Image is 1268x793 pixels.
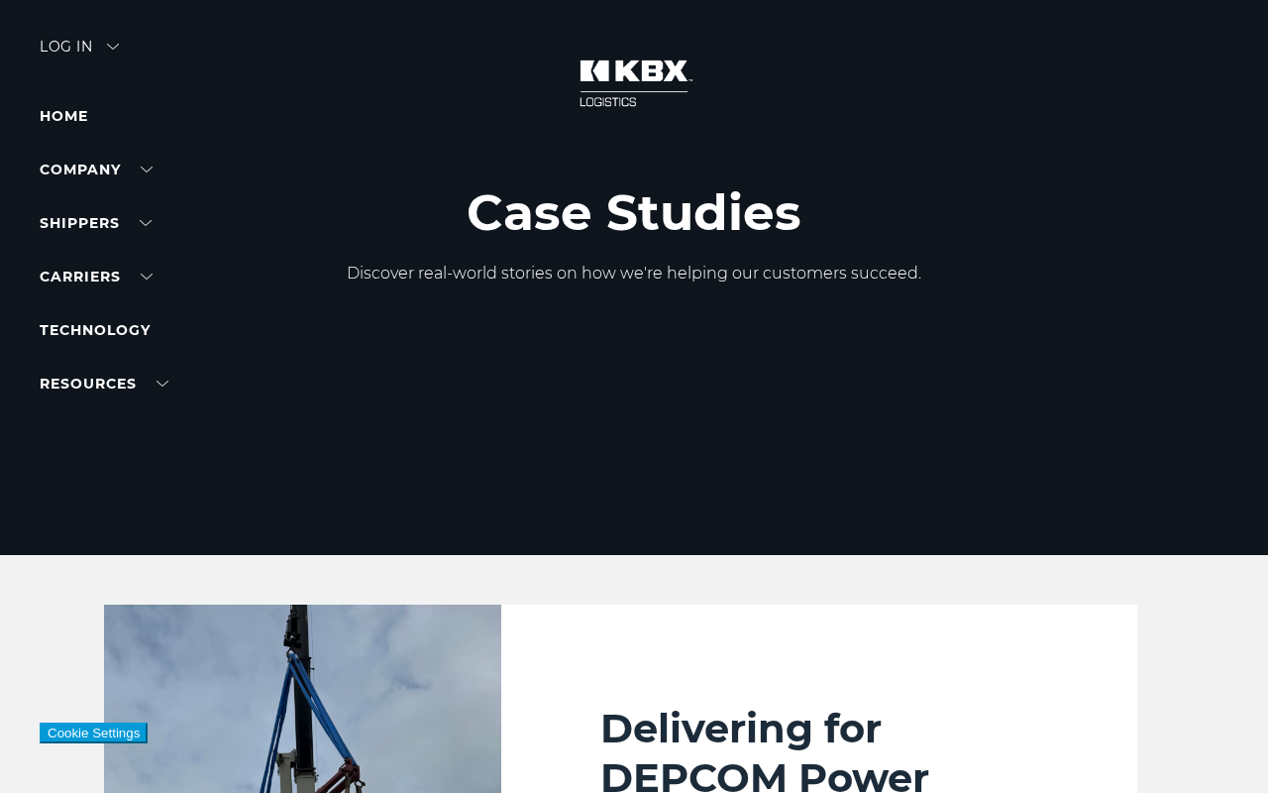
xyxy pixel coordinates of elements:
img: kbx logo [560,40,708,127]
a: Carriers [40,268,153,285]
a: Technology [40,321,151,339]
a: RESOURCES [40,375,168,393]
p: Discover real-world stories on how we're helping our customers succeed. [347,262,921,285]
h1: Case Studies [347,184,921,242]
img: arrow [107,44,119,50]
button: Cookie Settings [40,723,148,743]
a: Company [40,161,153,178]
div: Log in [40,40,119,68]
a: Home [40,107,88,125]
a: SHIPPERS [40,214,152,232]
